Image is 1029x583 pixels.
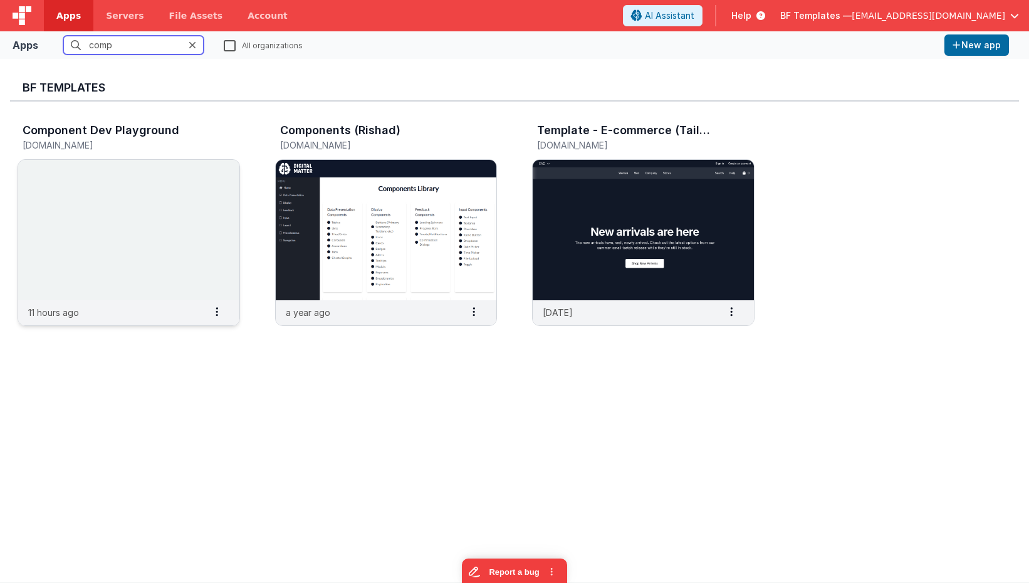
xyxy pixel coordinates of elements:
[23,81,1006,94] h3: BF Templates
[537,124,719,137] h3: Template - E-commerce (Tailwind)
[224,39,303,51] label: All organizations
[944,34,1009,56] button: New app
[169,9,223,22] span: File Assets
[731,9,751,22] span: Help
[543,306,573,319] p: [DATE]
[56,9,81,22] span: Apps
[106,9,144,22] span: Servers
[280,140,466,150] h5: [DOMAIN_NAME]
[852,9,1005,22] span: [EMAIL_ADDRESS][DOMAIN_NAME]
[645,9,694,22] span: AI Assistant
[13,38,38,53] div: Apps
[780,9,1019,22] button: BF Templates — [EMAIL_ADDRESS][DOMAIN_NAME]
[28,306,79,319] p: 11 hours ago
[286,306,330,319] p: a year ago
[23,124,179,137] h3: Component Dev Playground
[780,9,852,22] span: BF Templates —
[537,140,723,150] h5: [DOMAIN_NAME]
[63,36,204,55] input: Search apps
[623,5,703,26] button: AI Assistant
[280,124,400,137] h3: Components (Rishad)
[23,140,209,150] h5: [DOMAIN_NAME]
